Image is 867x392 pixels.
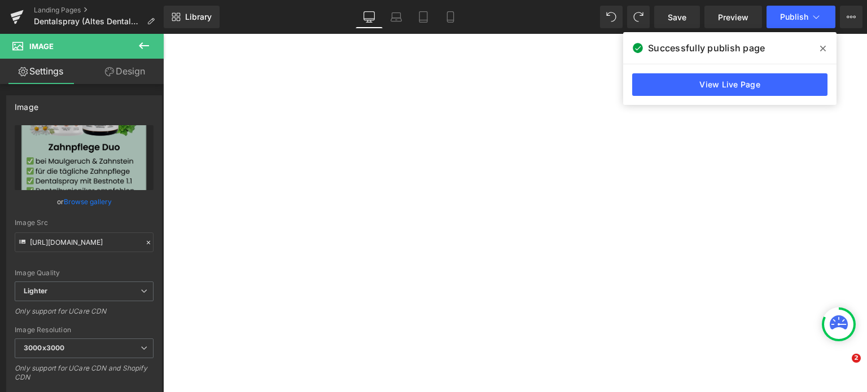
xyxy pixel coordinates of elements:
[185,12,212,22] span: Library
[15,196,154,208] div: or
[840,6,862,28] button: More
[704,6,762,28] a: Preview
[829,354,856,381] iframe: Intercom live chat
[718,11,748,23] span: Preview
[767,6,835,28] button: Publish
[780,12,808,21] span: Publish
[164,6,220,28] a: New Library
[15,219,154,227] div: Image Src
[15,232,154,252] input: Link
[668,11,686,23] span: Save
[648,41,765,55] span: Successfully publish page
[24,287,47,295] b: Lighter
[600,6,623,28] button: Undo
[15,269,154,277] div: Image Quality
[84,59,166,84] a: Design
[34,6,164,15] a: Landing Pages
[383,6,410,28] a: Laptop
[627,6,650,28] button: Redo
[410,6,437,28] a: Tablet
[15,364,154,389] div: Only support for UCare CDN and Shopify CDN
[356,6,383,28] a: Desktop
[437,6,464,28] a: Mobile
[29,42,54,51] span: Image
[15,326,154,334] div: Image Resolution
[34,17,142,26] span: Dentalspray (Altes Dentalspray gegen neues)
[15,307,154,323] div: Only support for UCare CDN
[24,343,64,352] b: 3000x3000
[852,354,861,363] span: 2
[64,192,112,212] a: Browse gallery
[15,96,38,112] div: Image
[632,73,827,96] a: View Live Page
